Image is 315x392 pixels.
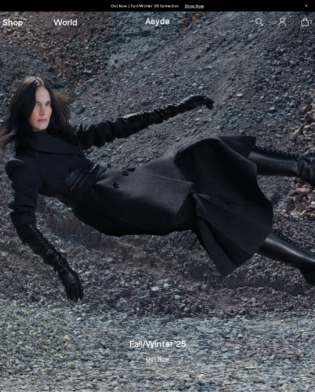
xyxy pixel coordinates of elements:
[2,17,23,27] a: Shop
[129,339,186,348] h3: Fall/Winter '25
[145,15,170,26] a: Aeyde
[309,20,313,24] span: 3
[185,3,204,8] span: Navigate to /collections/new-in
[53,17,77,27] a: World
[146,356,169,362] a: Out Now
[301,18,309,26] a: 3
[111,2,204,10] p: Out Now | Fall/Winter ‘25 Collection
